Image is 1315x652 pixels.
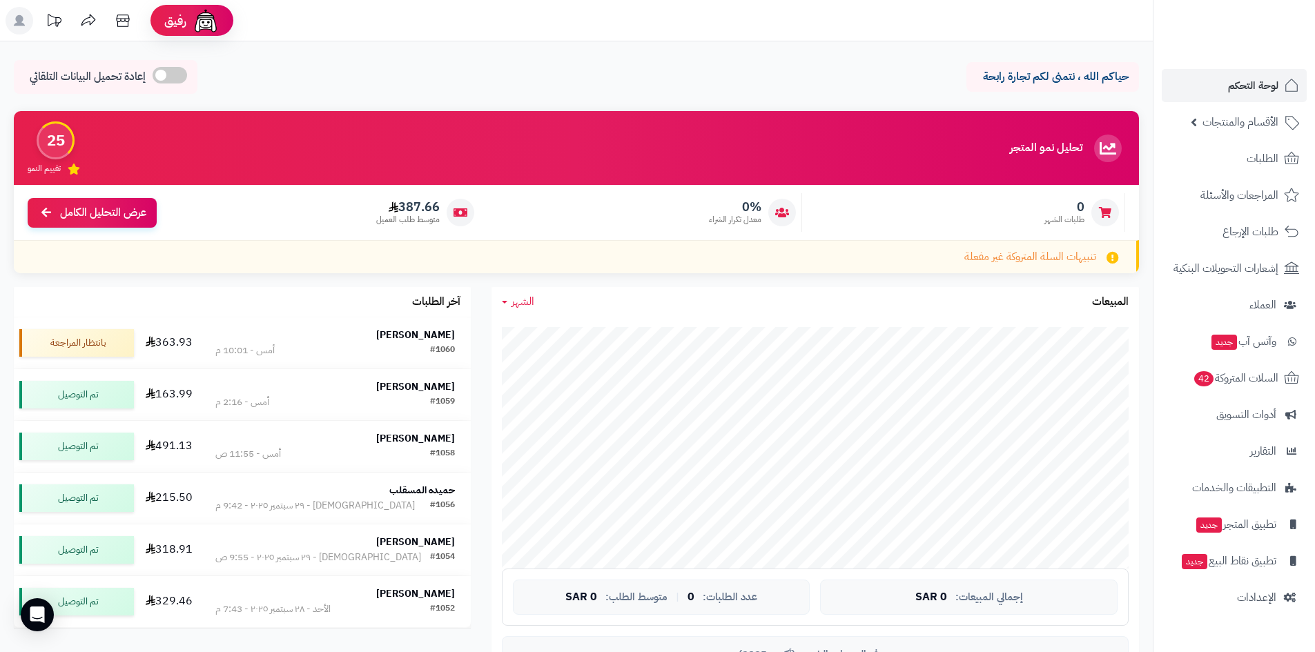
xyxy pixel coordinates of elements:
a: تطبيق نقاط البيعجديد [1162,544,1307,577]
div: أمس - 2:16 م [215,395,269,409]
a: الشهر [502,294,534,310]
div: #1058 [430,447,455,461]
td: 163.99 [139,369,199,420]
span: 0 SAR [915,591,947,604]
div: تم التوصيل [19,433,134,460]
span: العملاء [1249,295,1276,315]
p: حياكم الله ، نتمنى لكم تجارة رابحة [977,69,1129,85]
span: عدد الطلبات: [703,591,757,603]
span: الطلبات [1247,149,1278,168]
span: الشهر [512,293,534,310]
span: أدوات التسويق [1216,405,1276,424]
span: جديد [1211,335,1237,350]
a: المراجعات والأسئلة [1162,179,1307,212]
span: التطبيقات والخدمات [1192,478,1276,497]
strong: [PERSON_NAME] [376,586,455,601]
div: أمس - 10:01 م [215,344,275,357]
td: 215.50 [139,473,199,524]
div: تم التوصيل [19,588,134,615]
a: وآتس آبجديد [1162,325,1307,358]
div: [DEMOGRAPHIC_DATA] - ٢٩ سبتمبر ٢٠٢٥ - 9:55 ص [215,551,421,564]
span: جديد [1196,517,1222,533]
strong: [PERSON_NAME] [376,535,455,549]
span: إجمالي المبيعات: [955,591,1023,603]
span: 0 SAR [565,591,597,604]
a: العملاء [1162,288,1307,322]
div: #1059 [430,395,455,409]
span: تطبيق نقاط البيع [1180,551,1276,571]
td: 329.46 [139,576,199,627]
div: تم التوصيل [19,484,134,512]
div: #1052 [430,602,455,616]
a: طلبات الإرجاع [1162,215,1307,248]
a: الطلبات [1162,142,1307,175]
span: إشعارات التحويلات البنكية [1173,259,1278,278]
div: #1060 [430,344,455,357]
span: معدل تكرار الشراء [709,214,761,226]
span: متوسط الطلب: [605,591,668,603]
td: 318.91 [139,524,199,575]
span: الأقسام والمنتجات [1202,112,1278,132]
a: إشعارات التحويلات البنكية [1162,252,1307,285]
div: [DEMOGRAPHIC_DATA] - ٢٩ سبتمبر ٢٠٢٥ - 9:42 م [215,499,415,513]
div: أمس - 11:55 ص [215,447,281,461]
a: التقارير [1162,435,1307,468]
img: logo-2.png [1221,37,1302,66]
h3: تحليل نمو المتجر [1010,142,1082,155]
span: | [676,592,679,602]
span: رفيق [164,12,186,29]
span: وآتس آب [1210,332,1276,351]
span: طلبات الشهر [1044,214,1084,226]
div: تم التوصيل [19,381,134,408]
div: الأحد - ٢٨ سبتمبر ٢٠٢٥ - 7:43 م [215,602,331,616]
span: الإعدادات [1237,588,1276,607]
a: لوحة التحكم [1162,69,1307,102]
span: 0 [688,591,694,604]
a: عرض التحليل الكامل [28,198,157,228]
span: 0% [709,199,761,215]
a: التطبيقات والخدمات [1162,471,1307,504]
div: Open Intercom Messenger [21,598,54,631]
h3: المبيعات [1092,296,1129,308]
a: أدوات التسويق [1162,398,1307,431]
strong: [PERSON_NAME] [376,431,455,446]
strong: [PERSON_NAME] [376,328,455,342]
td: 491.13 [139,421,199,472]
span: المراجعات والأسئلة [1200,186,1278,205]
strong: حميده المسقلب [389,483,455,497]
span: التقارير [1250,442,1276,461]
strong: [PERSON_NAME] [376,379,455,394]
h3: آخر الطلبات [412,296,460,308]
span: جديد [1182,554,1207,569]
a: تحديثات المنصة [37,7,71,38]
div: تم التوصيل [19,536,134,564]
span: متوسط طلب العميل [376,214,440,226]
span: 42 [1194,371,1214,386]
span: السلات المتروكة [1193,368,1278,388]
span: إعادة تحميل البيانات التلقائي [30,69,146,85]
a: تطبيق المتجرجديد [1162,508,1307,541]
span: لوحة التحكم [1228,76,1278,95]
div: #1054 [430,551,455,564]
a: السلات المتروكة42 [1162,362,1307,395]
td: 363.93 [139,317,199,368]
span: تقييم النمو [28,163,61,175]
span: تطبيق المتجر [1195,515,1276,534]
span: 387.66 [376,199,440,215]
div: بانتظار المراجعة [19,329,134,357]
span: 0 [1044,199,1084,215]
a: الإعدادات [1162,581,1307,614]
img: ai-face.png [192,7,220,34]
span: عرض التحليل الكامل [60,205,146,221]
span: طلبات الإرجاع [1223,222,1278,241]
div: #1056 [430,499,455,513]
span: تنبيهات السلة المتروكة غير مفعلة [964,249,1096,265]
